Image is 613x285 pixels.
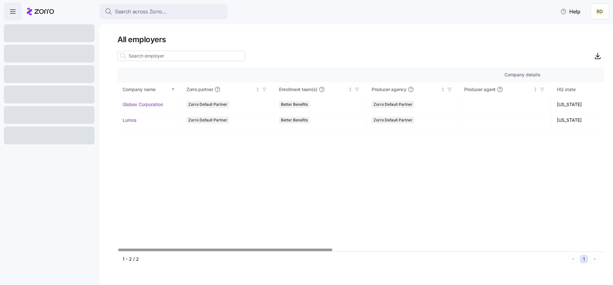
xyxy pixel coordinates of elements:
div: Not sorted [348,87,352,92]
span: Help [560,8,580,15]
span: Zorro Default Partner [188,101,227,108]
span: Zorro partner [186,86,213,93]
input: Search employer [117,51,245,61]
button: Search across Zorro... [100,4,227,19]
th: Producer agencyNot sorted [367,82,459,97]
a: Globex Corporation [123,101,163,108]
span: Enrollment team(s) [279,86,317,93]
button: Next page [591,255,599,263]
th: Producer agentNot sorted [459,82,552,97]
span: Producer agency [372,86,406,93]
div: Not sorted [255,87,260,92]
h1: All employers [117,35,604,44]
th: Zorro partnerNot sorted [181,82,274,97]
button: Previous page [569,255,577,263]
a: Lumos [123,117,136,123]
span: Better Benefits [281,117,308,124]
span: Search across Zorro... [115,8,167,16]
span: Producer agent [464,86,496,93]
button: Help [555,5,586,18]
span: Zorro Default Partner [188,117,227,124]
span: Zorro Default Partner [374,117,412,124]
div: Not sorted [441,87,445,92]
button: 1 [580,255,588,263]
span: Better Benefits [281,101,308,108]
img: 9f794d0485883a9a923180f976dc9e55 [595,6,605,17]
th: Enrollment team(s)Not sorted [274,82,367,97]
div: Sorted ascending [171,87,175,92]
div: 1 - 2 / 2 [123,256,566,262]
div: Company name [123,86,170,93]
span: Zorro Default Partner [374,101,412,108]
th: Company nameSorted ascending [117,82,181,97]
div: Not sorted [533,87,538,92]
